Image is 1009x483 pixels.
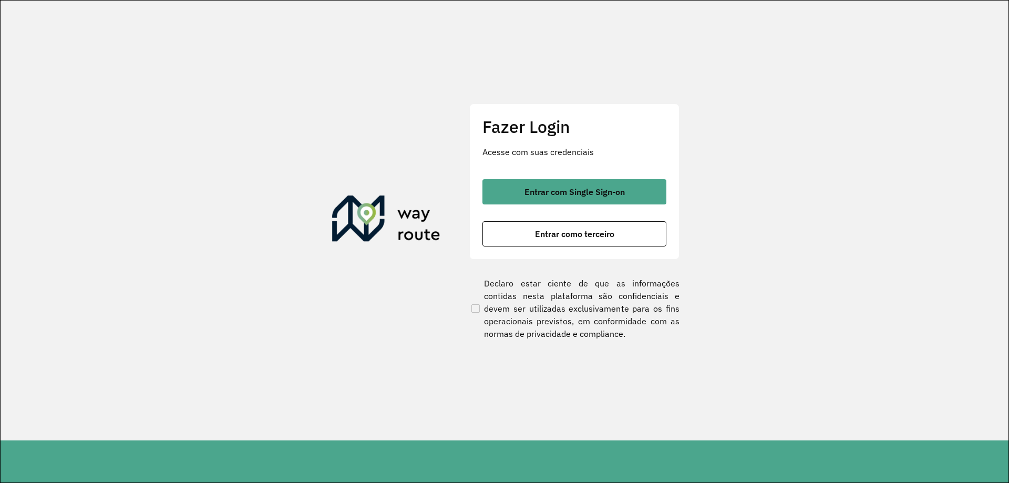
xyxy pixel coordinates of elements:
button: button [482,179,666,204]
img: Roteirizador AmbevTech [332,196,440,246]
label: Declaro estar ciente de que as informações contidas nesta plataforma são confidenciais e devem se... [469,277,679,340]
button: button [482,221,666,246]
h2: Fazer Login [482,117,666,137]
p: Acesse com suas credenciais [482,146,666,158]
span: Entrar como terceiro [535,230,614,238]
span: Entrar com Single Sign-on [524,188,625,196]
